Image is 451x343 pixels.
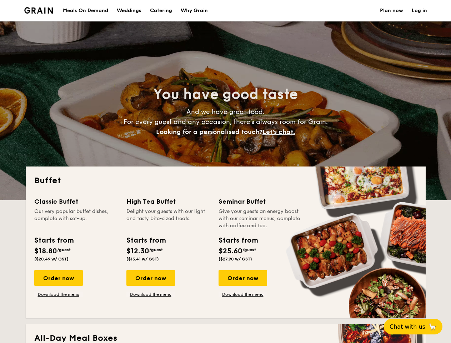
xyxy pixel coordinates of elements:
div: Order now [219,270,267,286]
a: Download the menu [34,292,83,297]
span: ($20.49 w/ GST) [34,257,69,262]
div: Seminar Buffet [219,197,302,207]
span: $12.30 [126,247,149,255]
a: Download the menu [219,292,267,297]
span: Chat with us [390,323,425,330]
div: Delight your guests with our light and tasty bite-sized treats. [126,208,210,229]
span: $25.60 [219,247,242,255]
span: Looking for a personalised touch? [156,128,262,136]
span: You have good taste [153,86,298,103]
a: Logotype [24,7,53,14]
a: Download the menu [126,292,175,297]
div: High Tea Buffet [126,197,210,207]
button: Chat with us🦙 [384,319,442,334]
div: Order now [126,270,175,286]
div: Give your guests an energy boost with our seminar menus, complete with coffee and tea. [219,208,302,229]
span: And we have great food. For every guest and any occasion, there’s always room for Grain. [124,108,328,136]
h2: Buffet [34,175,417,187]
span: $18.80 [34,247,57,255]
span: ($27.90 w/ GST) [219,257,252,262]
span: 🦙 [428,323,437,331]
div: Classic Buffet [34,197,118,207]
span: /guest [242,247,256,252]
div: Starts from [219,235,257,246]
img: Grain [24,7,53,14]
span: ($13.41 w/ GST) [126,257,159,262]
div: Our very popular buffet dishes, complete with set-up. [34,208,118,229]
span: Let's chat. [262,128,295,136]
span: /guest [149,247,163,252]
span: /guest [57,247,71,252]
div: Order now [34,270,83,286]
div: Starts from [126,235,165,246]
div: Starts from [34,235,73,246]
